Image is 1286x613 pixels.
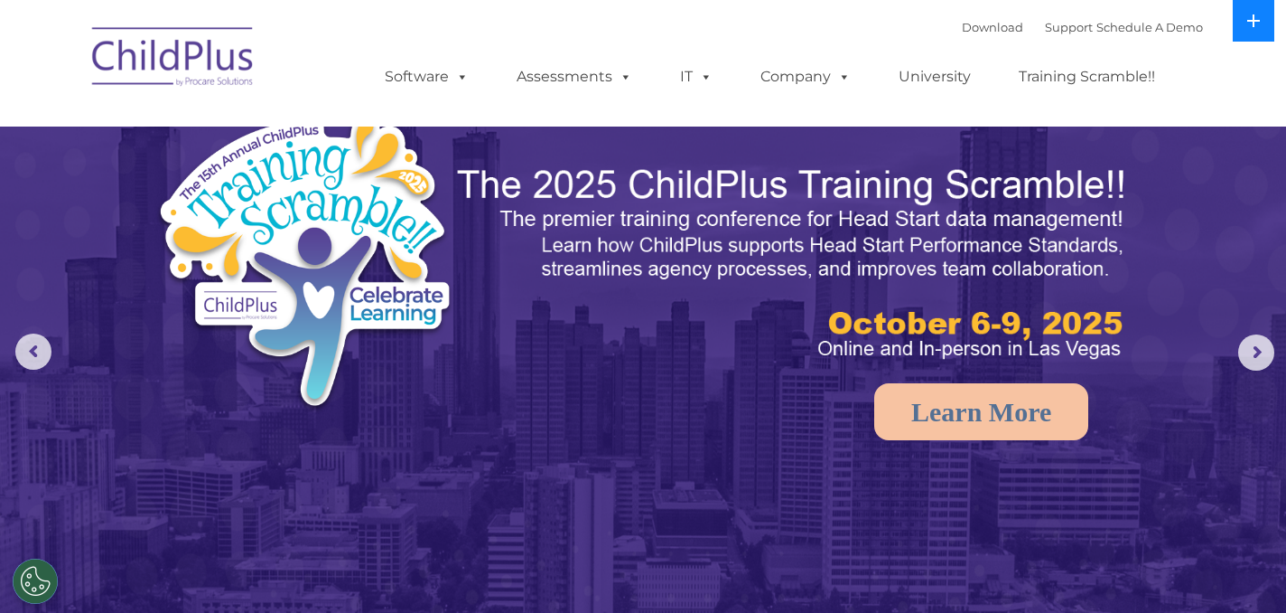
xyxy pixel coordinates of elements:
[13,559,58,604] button: Cookies Settings
[251,193,328,207] span: Phone number
[874,383,1088,440] a: Learn More
[367,59,487,95] a: Software
[962,20,1023,34] a: Download
[1045,20,1093,34] a: Support
[742,59,869,95] a: Company
[1001,59,1173,95] a: Training Scramble!!
[83,14,264,105] img: ChildPlus by Procare Solutions
[251,119,306,133] span: Last name
[962,20,1203,34] font: |
[881,59,989,95] a: University
[499,59,650,95] a: Assessments
[1096,20,1203,34] a: Schedule A Demo
[662,59,731,95] a: IT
